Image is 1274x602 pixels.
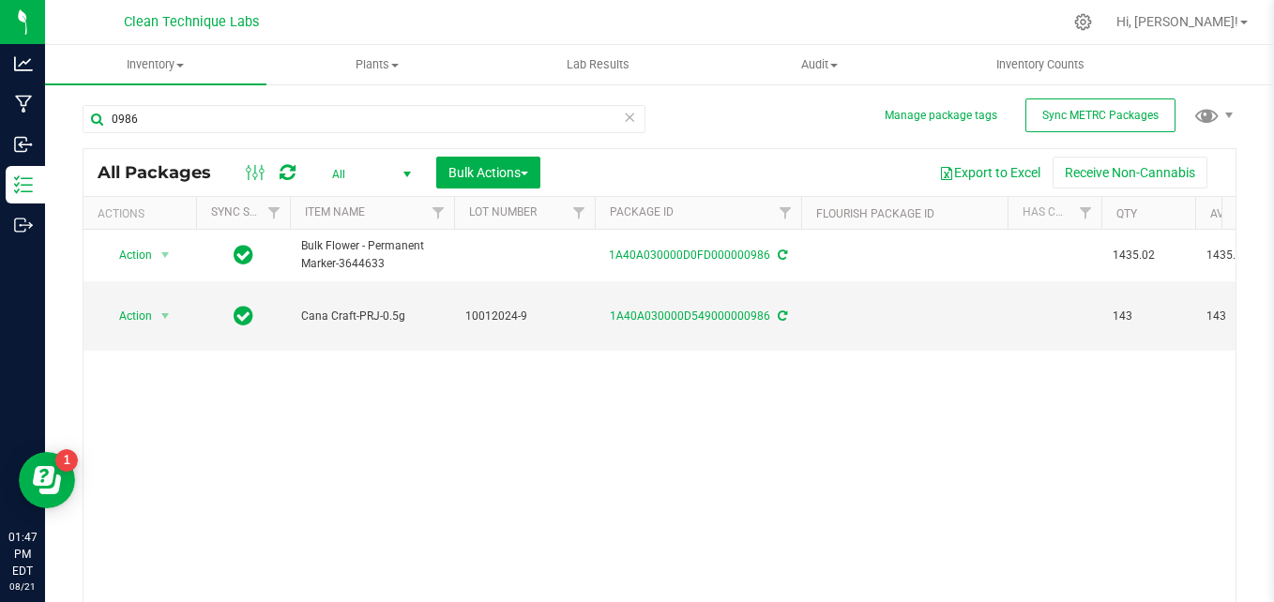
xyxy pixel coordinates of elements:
span: Action [102,242,153,268]
span: Hi, [PERSON_NAME]! [1116,14,1238,29]
inline-svg: Outbound [14,216,33,234]
a: Lab Results [488,45,709,84]
span: In Sync [234,242,253,268]
div: Manage settings [1071,13,1095,31]
a: Audit [708,45,930,84]
span: Sync from Compliance System [775,248,787,262]
span: Audit [709,56,929,73]
a: Filter [770,197,801,229]
a: Sync Status [211,205,283,218]
a: Inventory Counts [930,45,1151,84]
a: Flourish Package ID [816,207,934,220]
inline-svg: Manufacturing [14,95,33,113]
span: Lab Results [541,56,655,73]
iframe: Resource center unread badge [55,449,78,472]
a: Lot Number [469,205,537,218]
span: Sync METRC Packages [1042,109,1159,122]
span: Sync from Compliance System [775,309,787,323]
span: select [154,303,177,329]
a: Filter [564,197,595,229]
span: 1435.02 [1113,247,1184,264]
span: Inventory Counts [971,56,1110,73]
div: Actions [98,207,189,220]
span: 10012024-9 [465,308,584,325]
th: Has COA [1008,197,1101,230]
button: Bulk Actions [436,157,540,188]
span: select [154,242,177,268]
span: Clear [623,105,636,129]
a: Plants [266,45,488,84]
inline-svg: Inbound [14,135,33,154]
span: Inventory [45,56,266,73]
span: Action [102,303,153,329]
a: Inventory [45,45,266,84]
button: Export to Excel [927,157,1053,188]
p: 01:47 PM EDT [8,529,37,579]
p: 08/21 [8,579,37,594]
a: Available [1210,207,1266,220]
a: Item Name [305,205,365,218]
span: Bulk Actions [448,165,528,180]
button: Receive Non-Cannabis [1053,157,1207,188]
span: Bulk Flower - Permanent Marker-3644633 [301,237,443,273]
a: Filter [423,197,454,229]
inline-svg: Inventory [14,175,33,194]
a: 1A40A030000D549000000986 [610,309,770,323]
span: In Sync [234,303,253,329]
span: 143 [1113,308,1184,325]
a: Filter [1070,197,1101,229]
a: Package ID [610,205,674,218]
input: Search Package ID, Item Name, SKU, Lot or Part Number... [83,105,645,133]
iframe: Resource center [19,452,75,508]
button: Sync METRC Packages [1025,98,1175,132]
span: Clean Technique Labs [124,14,259,30]
button: Manage package tags [885,108,997,124]
a: 1A40A030000D0FD000000986 [609,248,770,262]
a: Qty [1116,207,1137,220]
span: All Packages [98,162,230,183]
a: Filter [259,197,290,229]
inline-svg: Analytics [14,54,33,73]
span: Plants [267,56,487,73]
span: Cana Craft-PRJ-0.5g [301,308,443,325]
